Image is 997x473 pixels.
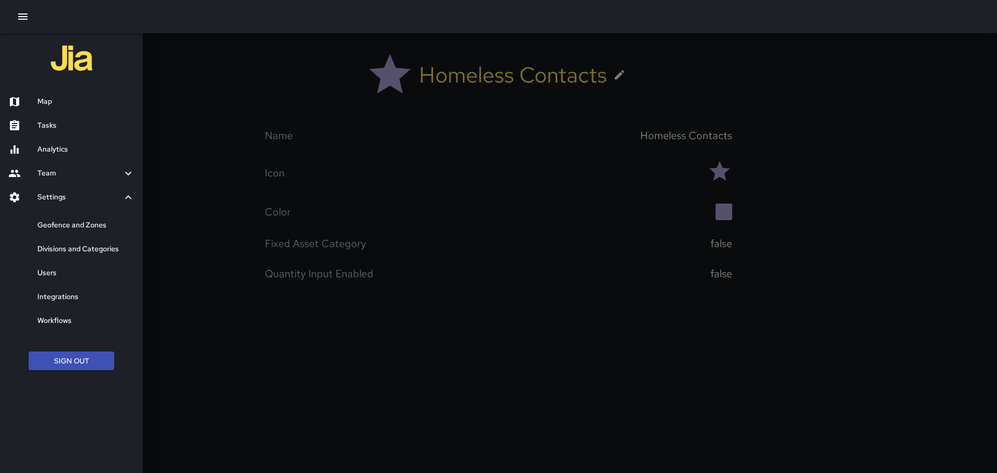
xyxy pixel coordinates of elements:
[37,120,134,131] h6: Tasks
[37,291,134,303] h6: Integrations
[37,220,134,231] h6: Geofence and Zones
[37,244,134,255] h6: Divisions and Categories
[37,168,122,179] h6: Team
[29,352,114,371] button: Sign Out
[51,37,92,79] img: jia-logo
[37,267,134,279] h6: Users
[37,192,122,203] h6: Settings
[37,96,134,107] h6: Map
[37,144,134,155] h6: Analytics
[37,315,134,327] h6: Workflows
